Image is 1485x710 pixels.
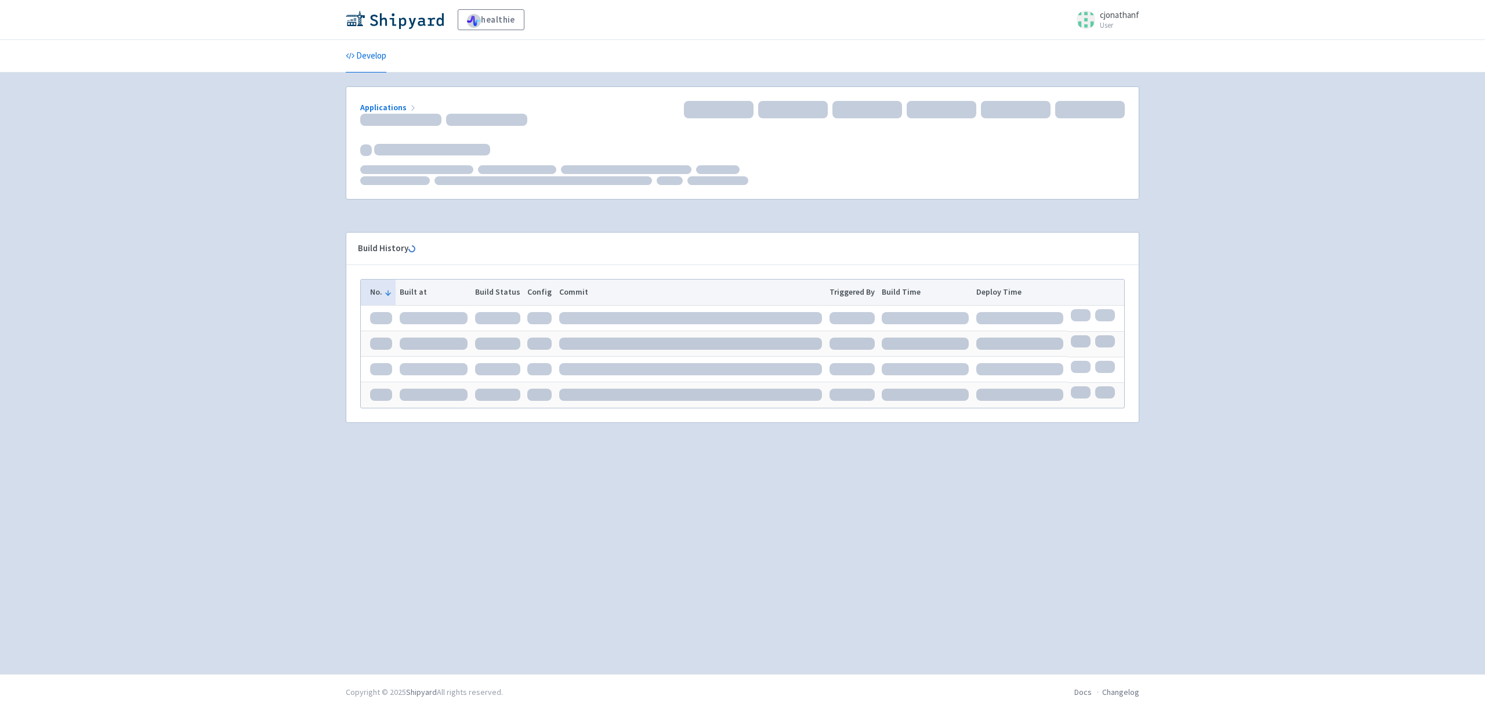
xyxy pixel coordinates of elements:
a: Applications [360,102,418,113]
a: healthie [458,9,524,30]
th: Config [524,280,556,305]
a: Changelog [1102,687,1139,697]
div: Build History [358,242,1109,255]
div: Copyright © 2025 All rights reserved. [346,686,503,698]
th: Triggered By [825,280,878,305]
a: Develop [346,40,386,73]
img: Shipyard logo [346,10,444,29]
a: Shipyard [406,687,437,697]
a: Docs [1074,687,1092,697]
th: Commit [556,280,826,305]
button: No. [370,286,392,298]
small: User [1100,21,1139,29]
th: Deploy Time [973,280,1067,305]
a: cjonathanf User [1070,10,1139,29]
th: Build Time [878,280,973,305]
th: Build Status [471,280,524,305]
th: Built at [396,280,471,305]
span: cjonathanf [1100,9,1139,20]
